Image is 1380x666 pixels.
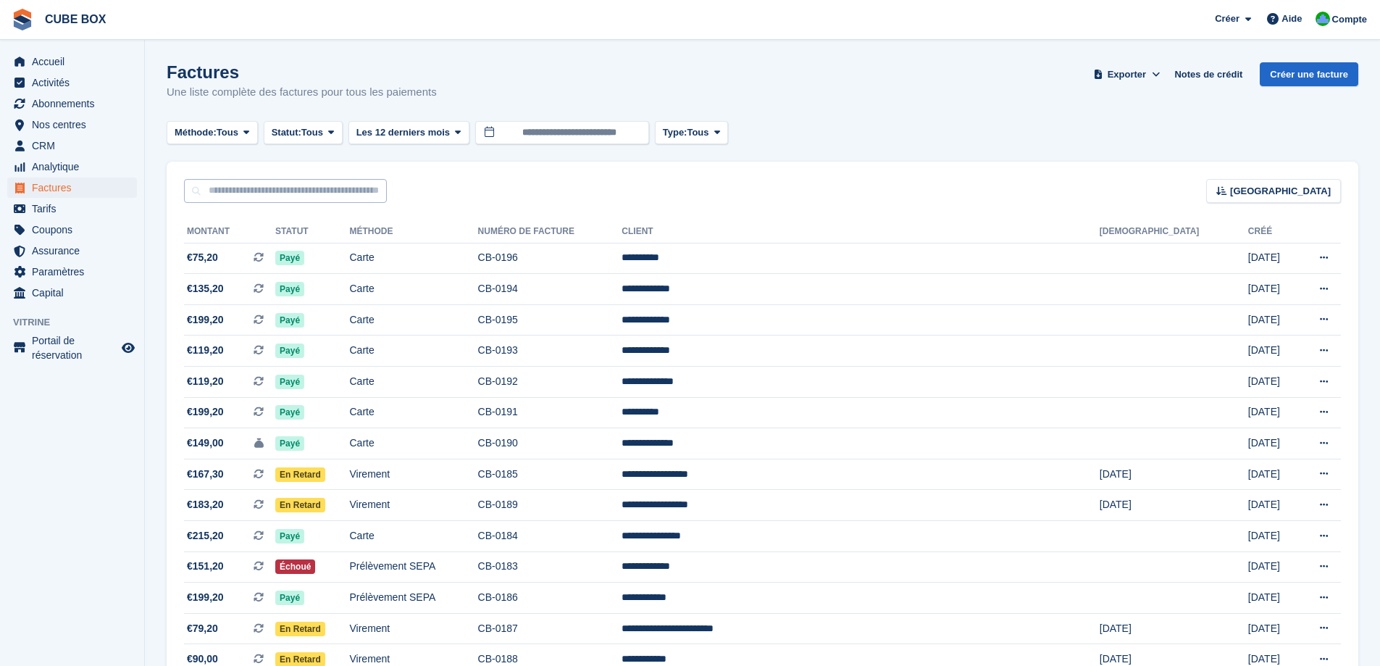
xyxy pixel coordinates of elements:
a: menu [7,199,137,219]
td: Carte [349,274,477,305]
span: €167,30 [187,467,224,482]
span: €149,00 [187,436,224,451]
td: [DATE] [1100,613,1248,644]
button: Statut: Tous [264,121,343,145]
a: Notes de crédit [1168,62,1248,86]
td: CB-0185 [478,459,622,490]
button: Méthode: Tous [167,121,258,145]
span: Nos centres [32,115,119,135]
button: Exporter [1090,62,1163,86]
th: Statut [275,220,349,243]
span: €135,20 [187,281,224,296]
td: [DATE] [1248,336,1296,367]
td: [DATE] [1248,490,1296,521]
span: Paramètres [32,262,119,282]
td: CB-0187 [478,613,622,644]
span: Activités [32,72,119,93]
p: Une liste complète des factures pour tous les paiements [167,84,437,101]
td: Prélèvement SEPA [349,583,477,614]
span: Compte [1332,12,1367,27]
span: [GEOGRAPHIC_DATA] [1230,184,1331,199]
td: CB-0191 [478,397,622,428]
span: Statut: [272,125,301,140]
span: Capital [32,283,119,303]
th: Montant [184,220,275,243]
td: CB-0195 [478,304,622,336]
span: Tarifs [32,199,119,219]
button: Les 12 derniers mois [348,121,469,145]
h1: Factures [167,62,437,82]
span: €215,20 [187,528,224,544]
span: Payé [275,313,304,328]
span: €75,20 [187,250,218,265]
span: En retard [275,467,325,482]
td: Carte [349,521,477,552]
td: Virement [349,459,477,490]
th: [DEMOGRAPHIC_DATA] [1100,220,1248,243]
span: Payé [275,591,304,605]
span: Type: [663,125,687,140]
td: CB-0189 [478,490,622,521]
td: Carte [349,428,477,459]
a: menu [7,157,137,177]
a: menu [7,262,137,282]
span: Payé [275,251,304,265]
span: Analytique [32,157,119,177]
span: Payé [275,529,304,544]
span: En retard [275,498,325,512]
span: Tous [217,125,238,140]
td: [DATE] [1248,521,1296,552]
span: Tous [301,125,323,140]
td: Carte [349,304,477,336]
a: menu [7,241,137,261]
td: Carte [349,397,477,428]
span: Aide [1281,12,1302,26]
span: Assurance [32,241,119,261]
td: [DATE] [1248,397,1296,428]
span: €79,20 [187,621,218,636]
span: Échoué [275,559,315,574]
td: CB-0193 [478,336,622,367]
a: menu [7,51,137,72]
span: Tous [687,125,708,140]
span: CRM [32,136,119,156]
td: [DATE] [1248,613,1296,644]
span: Payé [275,282,304,296]
a: Boutique d'aperçu [120,339,137,357]
td: [DATE] [1100,459,1248,490]
span: €199,20 [187,404,224,420]
span: Vitrine [13,315,144,330]
th: Méthode [349,220,477,243]
td: Carte [349,367,477,398]
a: Créer une facture [1260,62,1358,86]
span: €119,20 [187,374,224,389]
span: Méthode: [175,125,217,140]
span: €199,20 [187,312,224,328]
td: Carte [349,336,477,367]
span: Créer [1215,12,1239,26]
a: CUBE BOX [39,7,112,31]
th: Client [622,220,1099,243]
a: menu [7,136,137,156]
a: menu [7,333,137,362]
span: Factures [32,178,119,198]
td: CB-0194 [478,274,622,305]
a: menu [7,220,137,240]
a: menu [7,115,137,135]
button: Type: Tous [655,121,729,145]
td: Prélèvement SEPA [349,551,477,583]
span: Coupons [32,220,119,240]
span: €199,20 [187,590,224,605]
td: CB-0192 [478,367,622,398]
span: €183,20 [187,497,224,512]
td: [DATE] [1248,428,1296,459]
img: Cube Box [1316,12,1330,26]
th: Créé [1248,220,1296,243]
span: En retard [275,622,325,636]
a: menu [7,283,137,303]
span: Payé [275,375,304,389]
td: CB-0190 [478,428,622,459]
a: menu [7,93,137,114]
td: [DATE] [1248,304,1296,336]
span: Abonnements [32,93,119,114]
